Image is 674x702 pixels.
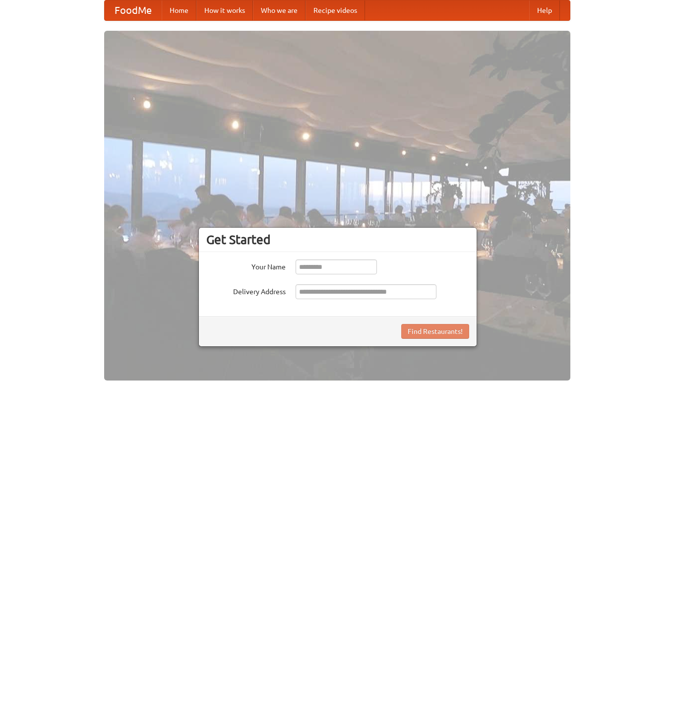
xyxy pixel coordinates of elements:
[206,259,286,272] label: Your Name
[306,0,365,20] a: Recipe videos
[162,0,196,20] a: Home
[196,0,253,20] a: How it works
[529,0,560,20] a: Help
[253,0,306,20] a: Who we are
[105,0,162,20] a: FoodMe
[401,324,469,339] button: Find Restaurants!
[206,232,469,247] h3: Get Started
[206,284,286,297] label: Delivery Address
